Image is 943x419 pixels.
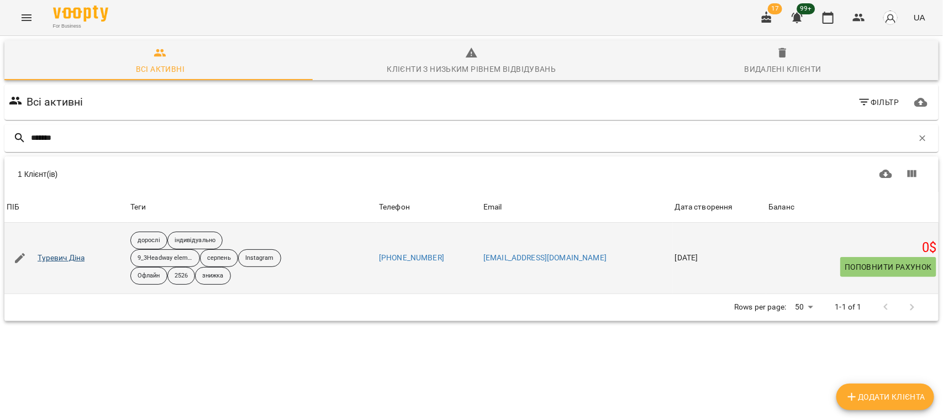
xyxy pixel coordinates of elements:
[768,201,794,214] div: Баланс
[675,201,733,214] div: Дата створення
[200,249,238,267] div: серпень
[53,23,108,30] span: For Business
[858,96,899,109] span: Фільтр
[130,201,375,214] div: Теги
[130,232,167,249] div: дорослі
[845,390,925,404] span: Додати клієнта
[175,271,188,281] p: 2526
[768,201,794,214] div: Sort
[138,271,160,281] p: Офлайн
[745,62,821,76] div: Видалені клієнти
[138,254,193,263] p: 9_3Headway elementary Pr S
[845,260,932,274] span: Поповнити рахунок
[136,62,185,76] div: Всі активні
[195,267,231,285] div: знижка
[202,271,224,281] p: знижка
[768,239,936,256] h5: 0 $
[18,169,465,180] div: 1 Клієнт(ів)
[245,254,274,263] p: Instagram
[167,232,223,249] div: індивідуально
[768,201,936,214] span: Баланс
[854,92,904,112] button: Фільтр
[379,201,410,214] div: Sort
[883,10,898,25] img: avatar_s.png
[27,93,83,111] h6: Всі активні
[238,249,281,267] div: Instagram
[13,4,40,31] button: Menu
[899,161,925,187] button: Показати колонки
[130,267,167,285] div: Офлайн
[483,201,502,214] div: Sort
[38,253,85,264] a: Туревич Діна
[167,267,195,285] div: 2526
[734,302,786,313] p: Rows per page:
[914,12,925,23] span: UA
[207,254,231,263] p: серпень
[797,3,815,14] span: 99+
[483,253,607,262] a: [EMAIL_ADDRESS][DOMAIN_NAME]
[379,201,410,214] div: Телефон
[673,223,767,294] td: [DATE]
[379,201,479,214] span: Телефон
[768,3,782,14] span: 17
[138,236,160,245] p: дорослі
[7,201,126,214] span: ПІБ
[873,161,899,187] button: Завантажити CSV
[483,201,502,214] div: Email
[675,201,765,214] span: Дата створення
[483,201,671,214] span: Email
[4,156,939,192] div: Table Toolbar
[387,62,556,76] div: Клієнти з низьким рівнем відвідувань
[835,302,862,313] p: 1-1 of 1
[53,6,108,22] img: Voopty Logo
[836,384,934,410] button: Додати клієнта
[909,7,930,28] button: UA
[175,236,215,245] p: індивідуально
[379,253,444,262] a: [PHONE_NUMBER]
[130,249,200,267] div: 9_3Headway elementary Pr S
[675,201,733,214] div: Sort
[7,201,19,214] div: ПІБ
[840,257,936,277] button: Поповнити рахунок
[7,201,19,214] div: Sort
[791,299,817,315] div: 50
